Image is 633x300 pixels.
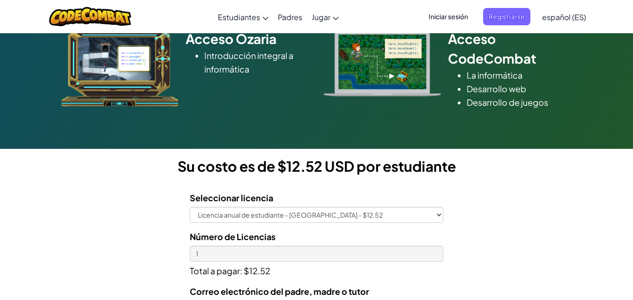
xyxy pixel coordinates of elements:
[186,29,310,49] h2: Acceso Ozaria
[423,8,474,25] button: Iniciar sesión
[190,191,273,205] label: Seleccionar licencia
[467,68,572,82] li: La informática
[483,8,530,25] button: Registrarse
[61,29,179,107] img: ozaria_acodus.png
[190,262,443,278] p: Total a pagar: $12.52
[273,4,307,29] a: Padres
[190,230,276,243] label: Número de Licencias
[312,12,330,22] span: Jugar
[213,4,273,29] a: Estudiantes
[542,12,586,22] span: español (ES)
[467,95,572,109] li: Desarrollo de juegos
[204,49,310,76] li: Introducción integral a informática
[190,285,369,298] label: Correo electrónico del padre, madre o tutor
[218,12,260,22] span: Estudiantes
[467,82,572,95] li: Desarrollo web
[324,29,441,96] img: type_real_code.png
[537,4,591,29] a: español (ES)
[448,29,572,68] h2: Acceso CodeCombat
[49,7,131,26] img: CodeCombat logo
[307,4,343,29] a: Jugar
